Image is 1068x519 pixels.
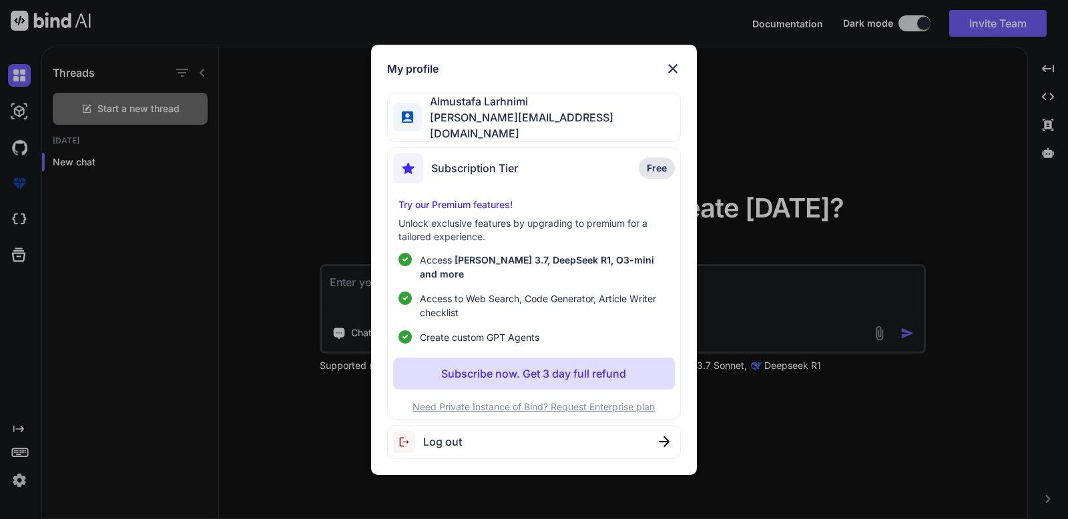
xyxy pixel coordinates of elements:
img: checklist [398,330,412,344]
span: Subscription Tier [431,160,518,176]
img: checklist [398,292,412,305]
img: profile [402,111,413,123]
p: Try our Premium features! [398,198,670,211]
span: Free [647,161,667,175]
button: Subscribe now. Get 3 day full refund [393,358,676,390]
img: close [659,436,670,447]
img: logout [393,431,423,453]
span: [PERSON_NAME] 3.7, DeepSeek R1, O3-mini and more [420,254,654,280]
img: checklist [398,253,412,266]
p: Unlock exclusive features by upgrading to premium for a tailored experience. [398,217,670,243]
p: Need Private Instance of Bind? Request Enterprise plan [393,400,676,414]
img: close [665,61,681,77]
span: Log out [423,434,462,450]
img: subscription [393,153,423,183]
span: Access to Web Search, Code Generator, Article Writer checklist [420,292,670,320]
h1: My profile [387,61,439,77]
p: Subscribe now. Get 3 day full refund [441,366,626,382]
span: [PERSON_NAME][EMAIL_ADDRESS][DOMAIN_NAME] [422,109,681,141]
span: Almustafa Larhnimi [422,93,681,109]
p: Access [420,253,670,281]
span: Create custom GPT Agents [420,330,539,344]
